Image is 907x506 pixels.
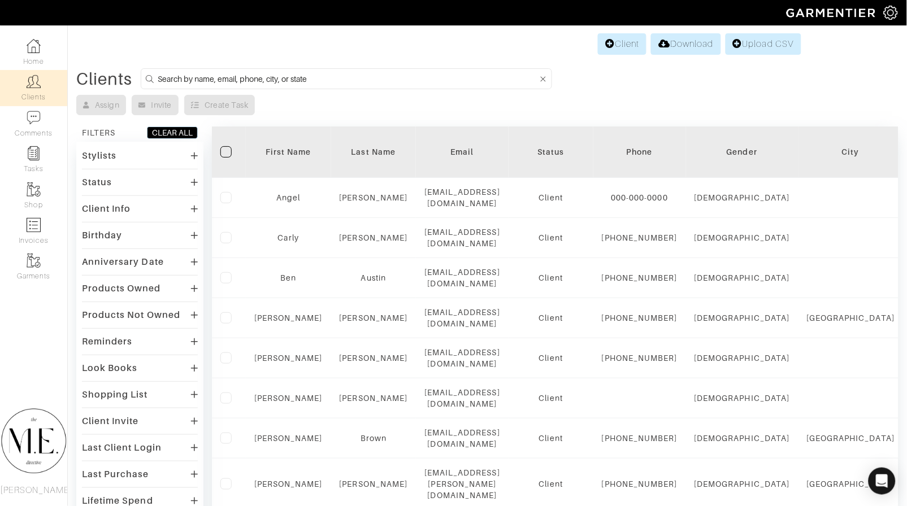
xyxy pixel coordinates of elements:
div: City [807,146,895,158]
div: Client [517,392,585,404]
div: [DEMOGRAPHIC_DATA] [695,192,790,203]
div: [PHONE_NUMBER] [602,478,678,490]
div: [PHONE_NUMBER] [602,312,678,324]
div: Client Invite [82,416,139,427]
a: Angel [276,193,300,202]
div: [PHONE_NUMBER] [602,352,678,364]
img: gear-icon-white-bd11855cb880d31180b6d7d6211b90ccbf57a29d726f0c71d8c61bd08dd39cc2.png [884,6,898,20]
a: [PERSON_NAME] [340,193,408,202]
a: Ben [280,273,296,282]
a: [PERSON_NAME] [254,434,323,443]
a: Austin [361,273,386,282]
div: Birthday [82,230,122,241]
div: Client [517,478,585,490]
div: [EMAIL_ADDRESS][DOMAIN_NAME] [424,347,500,369]
img: dashboard-icon-dbcd8f5a0b271acd01030246c82b418ddd0df26cd7fceb0bd07c9910d44c42f6.png [27,39,41,53]
div: Look Books [82,363,138,374]
div: [EMAIL_ADDRESS][PERSON_NAME][DOMAIN_NAME] [424,467,500,501]
div: [GEOGRAPHIC_DATA] [807,312,895,324]
div: Products Not Owned [82,309,180,321]
div: [EMAIL_ADDRESS][DOMAIN_NAME] [424,427,500,450]
div: Open Intercom Messenger [869,468,896,495]
img: orders-icon-0abe47150d42831381b5fb84f609e132dff9fe21cb692f30cb5eec754e2cba89.png [27,218,41,232]
div: Status [82,177,112,188]
div: [DEMOGRAPHIC_DATA] [695,272,790,283]
img: garments-icon-b7da505a4dc4fd61783c78ac3ca0ef83fa9d6f193b1c9dc38574b1d14d53ca28.png [27,254,41,268]
div: FILTERS [82,127,115,138]
div: Last Name [340,146,408,158]
div: Stylists [82,150,116,162]
div: First Name [254,146,323,158]
img: comment-icon-a0a6a9ef722e966f86d9cbdc48e553b5cf19dbc54f86b18d962a5391bc8f6eb6.png [27,111,41,125]
div: [PHONE_NUMBER] [602,433,678,444]
div: Phone [602,146,678,158]
img: garmentier-logo-header-white-b43fb05a5012e4ada735d5af1a66efaba907eab6374d6393d1fbf88cb4ef424d.png [781,3,884,23]
a: [PERSON_NAME] [254,354,323,363]
div: [GEOGRAPHIC_DATA] [807,478,895,490]
div: Client Info [82,203,131,215]
div: Status [517,146,585,158]
div: [DEMOGRAPHIC_DATA] [695,392,790,404]
div: [EMAIL_ADDRESS][DOMAIN_NAME] [424,387,500,409]
a: [PERSON_NAME] [340,394,408,403]
div: [DEMOGRAPHIC_DATA] [695,433,790,444]
a: [PERSON_NAME] [340,313,408,322]
img: reminder-icon-8004d30b9f0a5d33ae49ab947aed9ed385cf756f9e5892f1edd6e32f2345188e.png [27,146,41,160]
div: Client [517,312,585,324]
a: Brown [361,434,387,443]
div: Shopping List [82,389,148,400]
a: Client [598,33,646,55]
a: [PERSON_NAME] [340,354,408,363]
div: Clients [76,73,132,85]
div: [PHONE_NUMBER] [602,272,678,283]
div: Products Owned [82,283,161,294]
a: [PERSON_NAME] [340,233,408,242]
div: Gender [695,146,790,158]
div: [EMAIL_ADDRESS][DOMAIN_NAME] [424,226,500,249]
div: Client [517,232,585,243]
img: clients-icon-6bae9207a08558b7cb47a8932f037763ab4055f8c8b6bfacd5dc20c3e0201464.png [27,75,41,89]
div: Last Client Login [82,442,162,453]
a: Carly [278,233,299,242]
div: Last Purchase [82,469,149,480]
div: [EMAIL_ADDRESS][DOMAIN_NAME] [424,186,500,209]
div: CLEAR ALL [152,127,193,138]
th: Toggle SortBy [509,127,593,178]
div: Email [424,146,500,158]
a: [PERSON_NAME] [254,479,323,488]
div: [PHONE_NUMBER] [602,232,678,243]
div: [EMAIL_ADDRESS][DOMAIN_NAME] [424,307,500,329]
div: [DEMOGRAPHIC_DATA] [695,352,790,364]
a: Download [651,33,721,55]
div: Client [517,272,585,283]
div: Client [517,192,585,203]
a: [PERSON_NAME] [254,394,323,403]
input: Search by name, email, phone, city, or state [158,72,538,86]
div: [DEMOGRAPHIC_DATA] [695,478,790,490]
a: [PERSON_NAME] [340,479,408,488]
th: Toggle SortBy [246,127,331,178]
div: Client [517,433,585,444]
div: [DEMOGRAPHIC_DATA] [695,232,790,243]
div: Client [517,352,585,364]
div: [EMAIL_ADDRESS][DOMAIN_NAME] [424,267,500,289]
div: [DEMOGRAPHIC_DATA] [695,312,790,324]
th: Toggle SortBy [331,127,416,178]
a: Upload CSV [726,33,801,55]
button: CLEAR ALL [147,127,198,139]
div: Reminders [82,336,132,347]
th: Toggle SortBy [686,127,798,178]
a: [PERSON_NAME] [254,313,323,322]
img: garments-icon-b7da505a4dc4fd61783c78ac3ca0ef83fa9d6f193b1c9dc38574b1d14d53ca28.png [27,182,41,197]
div: Anniversary Date [82,256,164,268]
div: [GEOGRAPHIC_DATA] [807,433,895,444]
div: 000-000-0000 [602,192,678,203]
